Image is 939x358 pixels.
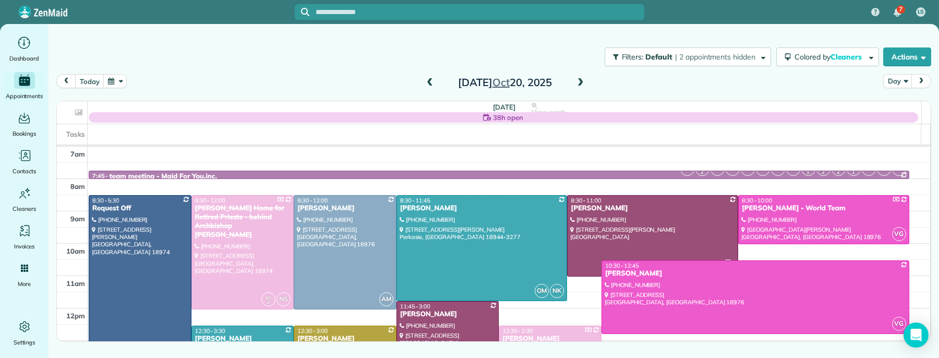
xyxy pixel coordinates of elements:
[14,241,35,252] span: Invoices
[400,310,496,319] div: [PERSON_NAME]
[817,168,830,177] small: 2
[532,108,565,116] span: View week
[550,284,564,298] span: NK
[276,292,291,306] span: NS
[400,197,430,204] span: 8:30 - 11:45
[295,8,309,16] button: Focus search
[195,327,225,335] span: 12:30 - 3:30
[70,182,85,190] span: 8am
[645,52,673,62] span: Default
[13,128,37,139] span: Bookings
[918,8,924,16] span: LS
[696,168,709,177] small: 2
[535,284,549,298] span: OM
[110,172,217,181] div: team meeting - Maid For You,inc.
[493,103,515,111] span: [DATE]
[195,335,291,343] div: [PERSON_NAME]
[70,150,85,158] span: 7am
[266,295,271,301] span: KF
[400,303,430,310] span: 11:45 - 3:00
[262,298,275,308] small: 2
[14,337,35,348] span: Settings
[297,335,393,343] div: [PERSON_NAME]
[742,197,772,204] span: 8:30 - 10:00
[18,279,31,289] span: More
[721,259,735,273] span: TP
[4,34,44,64] a: Dashboard
[883,74,912,88] button: Day
[741,204,906,213] div: [PERSON_NAME] - World Team
[605,47,771,66] button: Filters: Default | 2 appointments hidden
[70,214,85,223] span: 9am
[892,227,906,241] span: VG
[883,47,931,66] button: Actions
[195,204,291,240] div: [PERSON_NAME] Home for Retired Priests - behind Archbishop [PERSON_NAME]
[9,53,39,64] span: Dashboard
[440,77,570,88] h2: [DATE] 20, 2025
[605,262,639,269] span: 10:30 - 12:45
[6,91,43,101] span: Appointments
[13,166,36,176] span: Contacts
[301,8,309,16] svg: Focus search
[794,52,865,62] span: Colored by
[4,110,44,139] a: Bookings
[66,247,85,255] span: 10am
[379,292,393,306] span: AM
[4,318,44,348] a: Settings
[622,52,644,62] span: Filters:
[502,327,533,335] span: 12:30 - 2:30
[4,147,44,176] a: Contacts
[599,47,771,66] a: Filters: Default | 2 appointments hidden
[911,74,931,88] button: next
[4,185,44,214] a: Cleaners
[92,197,119,204] span: 8:30 - 5:30
[56,74,76,88] button: prev
[802,168,815,177] small: 1
[195,197,225,204] span: 8:30 - 12:00
[13,204,36,214] span: Cleaners
[904,323,929,348] div: Open Intercom Messenger
[776,47,879,66] button: Colored byCleaners
[892,317,906,331] span: VG
[492,76,510,89] span: Oct
[400,204,564,213] div: [PERSON_NAME]
[66,279,85,288] span: 11am
[297,327,328,335] span: 12:30 - 3:00
[832,168,845,177] small: 2
[493,112,523,123] span: 38h open
[502,335,598,343] div: [PERSON_NAME]
[66,312,85,320] span: 12pm
[297,204,393,213] div: [PERSON_NAME]
[675,52,755,62] span: | 2 appointments hidden
[830,52,864,62] span: Cleaners
[571,197,601,204] span: 8:30 - 11:00
[847,168,860,177] small: 1
[886,1,908,24] div: 7 unread notifications
[899,5,902,14] span: 7
[570,204,735,213] div: [PERSON_NAME]
[75,74,104,88] button: today
[297,197,328,204] span: 8:30 - 12:00
[4,72,44,101] a: Appointments
[92,204,188,213] div: Request Off
[4,222,44,252] a: Invoices
[66,130,85,138] span: Tasks
[605,269,906,278] div: [PERSON_NAME]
